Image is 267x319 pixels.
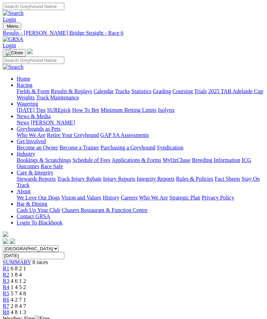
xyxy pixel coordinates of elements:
a: Racing [17,82,32,88]
a: Vision and Values [61,195,101,201]
button: Toggle navigation [3,49,26,57]
input: Search [3,57,64,64]
a: Care & Integrity [17,170,54,175]
a: R7 [3,303,9,309]
div: Get Involved [17,145,264,151]
a: Greyhounds as Pets [17,126,60,132]
a: Applications & Forms [112,157,161,163]
a: Login To Blackbook [17,220,63,226]
img: facebook.svg [3,238,8,244]
a: Syndication [157,145,183,150]
a: 2025 TAB Adelaide Cup [208,88,263,94]
a: Become an Owner [17,145,58,150]
span: Menu [7,24,18,29]
span: 5 7 4 8 [11,291,26,296]
a: Stewards Reports [17,176,56,182]
a: Home [17,76,30,82]
div: Industry [17,157,264,170]
span: 1 8 4 [11,272,22,278]
a: Strategic Plan [169,195,200,201]
span: 4 2 7 1 [11,297,26,303]
a: GAP SA Assessments [100,132,149,138]
a: R5 [3,291,9,296]
input: Select date [3,252,64,259]
span: 4 6 1 2 [11,278,26,284]
img: Close [6,50,23,56]
a: Coursing [172,88,193,94]
div: Greyhounds as Pets [17,132,264,138]
a: Breeding Information [192,157,240,163]
button: Toggle navigation [3,23,21,30]
a: MyOzChase [163,157,191,163]
a: R8 [3,309,9,315]
a: Chasers Restaurant & Function Centre [62,207,147,213]
a: Integrity Reports [137,176,175,182]
a: Rules & Policies [176,176,213,182]
a: Race Safe [41,163,63,169]
a: Bookings & Scratchings [17,157,71,163]
a: Who We Are [139,195,168,201]
a: Schedule of Fees [72,157,110,163]
img: logo-grsa-white.png [3,231,8,237]
a: Statistics [131,88,152,94]
a: Retire Your Greyhound [47,132,99,138]
div: Bar & Dining [17,207,264,213]
a: SUMMARY [3,259,31,265]
a: Results - [PERSON_NAME] Bridge Straight - Race 6 [3,30,264,36]
a: Bar & Dining [17,201,47,207]
a: Who We Are [17,132,46,138]
img: logo-grsa-white.png [27,49,33,54]
a: Careers [121,195,138,201]
a: Login [3,16,16,22]
a: Isolynx [158,107,175,113]
input: Search [3,3,64,10]
span: 2 8 4 7 [11,303,26,309]
a: Purchasing a Greyhound [100,145,155,150]
a: History [103,195,119,201]
a: Results & Replays [51,88,92,94]
a: R4 [3,284,9,290]
a: Track Injury Rebate [57,176,102,182]
a: About [17,188,31,194]
a: Privacy Policy [202,195,234,201]
a: Grading [153,88,171,94]
a: Stay On Track [17,176,260,188]
span: R2 [3,272,9,278]
a: News & Media [17,113,51,119]
a: Wagering [17,101,38,107]
a: News [17,120,29,125]
a: Tracks [115,88,130,94]
a: R6 [3,297,9,303]
div: About [17,195,264,201]
a: Minimum Betting Limits [100,107,156,113]
a: Weights [17,95,35,100]
a: R1 [3,265,9,271]
a: Contact GRSA [17,213,50,219]
a: Trials [194,88,207,94]
a: Fields & Form [17,88,49,94]
a: Cash Up Your Club [17,207,60,213]
a: We Love Our Dogs [17,195,60,201]
span: 4 8 1 3 [11,309,26,315]
div: News & Media [17,120,264,126]
img: twitter.svg [10,238,15,244]
img: Search [3,10,24,16]
a: R3 [3,278,9,284]
a: Injury Reports [103,176,135,182]
a: ICG Outcomes [17,157,251,169]
div: Care & Integrity [17,176,264,188]
a: Industry [17,151,35,157]
a: How To Bet [72,107,99,113]
a: Become a Trainer [59,145,99,150]
img: Search [3,64,24,70]
a: [DATE] Tips [17,107,46,113]
a: Fact Sheets [215,176,240,182]
a: Login [3,42,16,48]
a: Track Maintenance [36,95,79,100]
